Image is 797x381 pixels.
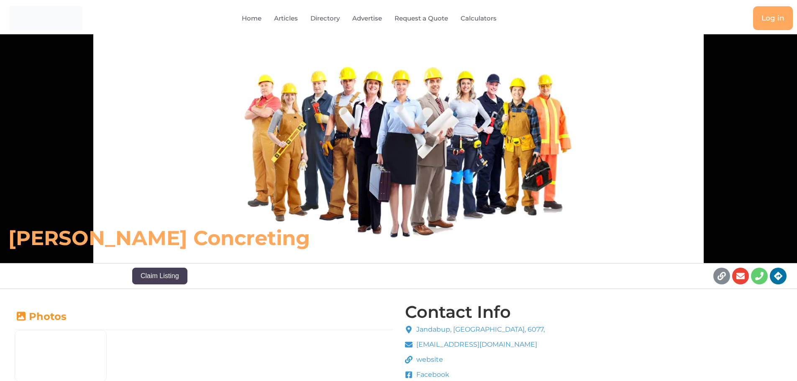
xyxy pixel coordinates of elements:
[405,355,545,365] a: website
[162,9,596,28] nav: Menu
[461,9,497,28] a: Calculators
[414,325,545,335] span: Jandabup, [GEOGRAPHIC_DATA], 6077,
[395,9,448,28] a: Request a Quote
[8,225,554,251] h6: [PERSON_NAME] Concreting
[405,304,511,320] h4: Contact Info
[414,355,443,365] span: website
[132,268,187,284] button: Claim Listing
[414,370,449,380] span: Facebook
[352,9,382,28] a: Advertise
[15,310,67,322] a: Photos
[414,340,537,350] span: [EMAIL_ADDRESS][DOMAIN_NAME]
[242,9,261,28] a: Home
[405,340,545,350] a: [EMAIL_ADDRESS][DOMAIN_NAME]
[753,6,793,30] a: Log in
[274,9,298,28] a: Articles
[761,15,784,22] span: Log in
[310,9,340,28] a: Directory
